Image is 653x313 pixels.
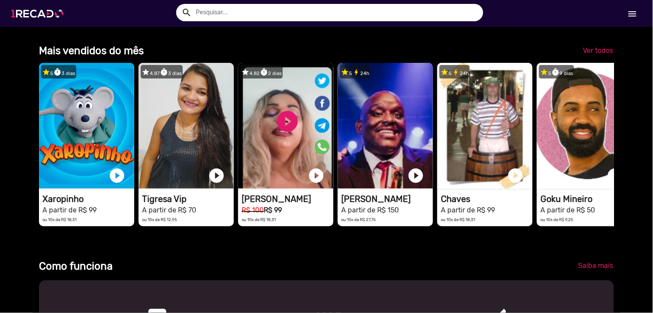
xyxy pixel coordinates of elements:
[441,194,533,204] h1: Chaves
[441,217,475,222] small: ou 10x de R$ 18,31
[108,167,126,184] a: play_circle_filled
[537,63,632,189] video: 1RECADO vídeos dedicados para fãs e empresas
[242,206,264,214] small: R$ 100
[42,194,134,204] h1: Xaropinho
[572,258,621,274] a: Saiba mais
[139,63,234,189] video: 1RECADO vídeos dedicados para fãs e empresas
[540,194,632,204] h1: Goku Mineiro
[407,167,424,184] a: play_circle_filled
[42,206,97,214] small: A partir de R$ 99
[238,63,333,189] video: 1RECADO vídeos dedicados para fãs e empresas
[627,9,638,19] mat-icon: Início
[341,217,376,222] small: ou 10x de R$ 27,75
[338,63,433,189] video: 1RECADO vídeos dedicados para fãs e empresas
[142,217,177,222] small: ou 10x de R$ 12,95
[540,217,573,222] small: ou 10x de R$ 9,25
[178,4,194,20] button: Example home icon
[540,206,595,214] small: A partir de R$ 50
[242,217,276,222] small: ou 10x de R$ 18,31
[142,206,196,214] small: A partir de R$ 70
[307,167,325,184] a: play_circle_filled
[507,167,524,184] a: play_circle_filled
[437,63,533,189] video: 1RECADO vídeos dedicados para fãs e empresas
[42,217,77,222] small: ou 10x de R$ 18,31
[341,206,399,214] small: A partir de R$ 150
[441,206,495,214] small: A partir de R$ 99
[39,260,113,272] b: Como funciona
[142,194,234,204] h1: Tigresa Vip
[579,262,614,270] span: Saiba mais
[39,63,134,189] video: 1RECADO vídeos dedicados para fãs e empresas
[39,45,144,57] b: Mais vendidos do mês
[264,206,282,214] b: R$ 99
[208,167,225,184] a: play_circle_filled
[583,46,614,55] span: Ver todos
[341,194,433,204] h1: [PERSON_NAME]
[189,4,483,21] input: Pesquisar...
[181,7,192,18] mat-icon: Example home icon
[242,194,333,204] h1: [PERSON_NAME]
[606,167,624,184] a: play_circle_filled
